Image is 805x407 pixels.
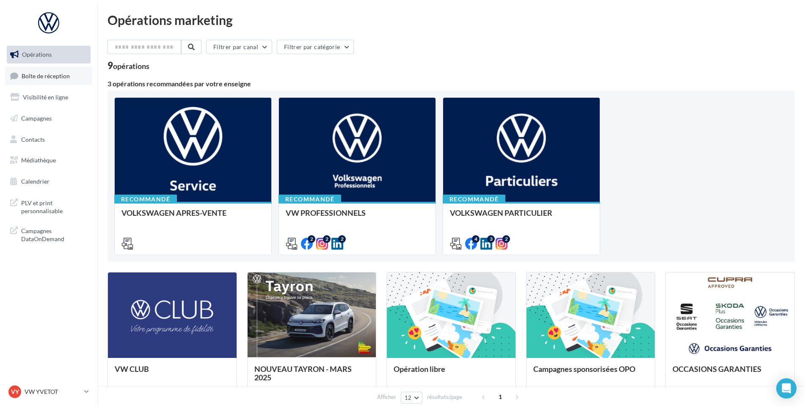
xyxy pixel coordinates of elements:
span: résultats/page [427,393,462,401]
span: Visibilité en ligne [23,93,68,101]
div: 2 [323,235,331,243]
span: NOUVEAU TAYRON - MARS 2025 [254,364,352,382]
button: 12 [401,392,422,404]
div: opérations [113,62,149,70]
div: 3 [487,235,495,243]
span: Campagnes DataOnDemand [21,225,87,243]
span: PLV et print personnalisable [21,197,87,215]
span: Opérations [22,51,52,58]
a: PLV et print personnalisable [5,194,92,219]
span: VW CLUB [115,364,149,374]
span: Afficher [377,393,396,401]
a: Médiathèque [5,151,92,169]
span: VOLKSWAGEN PARTICULIER [450,208,552,217]
div: 4 [472,235,480,243]
span: Campagnes [21,115,52,122]
a: Campagnes DataOnDemand [5,222,92,247]
a: Boîte de réception [5,67,92,85]
span: Calendrier [21,178,50,185]
div: Opérations marketing [108,14,795,26]
div: 2 [502,235,510,243]
span: Médiathèque [21,157,56,164]
div: 9 [108,61,149,70]
span: Opération libre [394,364,445,374]
span: 12 [405,394,412,401]
span: VY [11,388,19,396]
button: Filtrer par catégorie [277,40,354,54]
div: 2 [308,235,315,243]
div: Recommandé [278,195,341,204]
div: 3 opérations recommandées par votre enseigne [108,80,795,87]
div: Recommandé [114,195,177,204]
span: Campagnes sponsorisées OPO [533,364,635,374]
button: Filtrer par canal [206,40,272,54]
a: Calendrier [5,173,92,190]
a: VY VW YVETOT [7,384,91,400]
span: Contacts [21,135,45,143]
span: OCCASIONS GARANTIES [673,364,761,374]
a: Opérations [5,46,92,63]
div: Open Intercom Messenger [776,378,797,399]
a: Campagnes [5,110,92,127]
span: Boîte de réception [22,72,70,79]
span: VOLKSWAGEN APRES-VENTE [121,208,226,217]
div: 2 [338,235,346,243]
span: 1 [493,390,507,404]
div: Recommandé [443,195,505,204]
a: Contacts [5,131,92,148]
span: VW PROFESSIONNELS [286,208,366,217]
a: Visibilité en ligne [5,88,92,106]
p: VW YVETOT [25,388,81,396]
